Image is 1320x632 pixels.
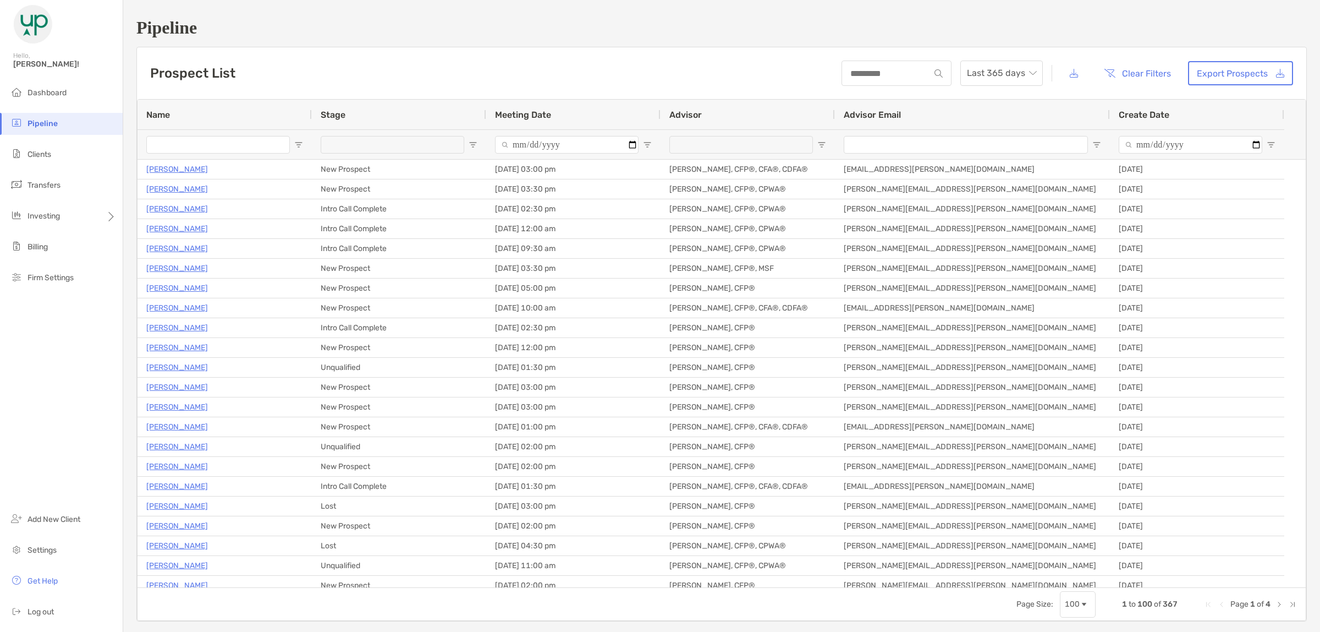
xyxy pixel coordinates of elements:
[146,136,290,154] input: Name Filter Input
[10,270,23,284] img: firm-settings icon
[146,440,208,454] a: [PERSON_NAME]
[835,298,1110,318] div: [EMAIL_ADDRESS][PERSON_NAME][DOMAIN_NAME]
[146,559,208,573] a: [PERSON_NAME]
[294,140,303,149] button: Open Filter Menu
[486,437,661,456] div: [DATE] 02:00 pm
[10,239,23,253] img: billing icon
[661,437,835,456] div: [PERSON_NAME], CFP®
[835,338,1110,357] div: [PERSON_NAME][EMAIL_ADDRESS][PERSON_NAME][DOMAIN_NAME]
[835,477,1110,496] div: [EMAIL_ADDRESS][PERSON_NAME][DOMAIN_NAME]
[661,259,835,278] div: [PERSON_NAME], CFP®, MSF
[661,457,835,476] div: [PERSON_NAME], CFP®
[28,607,54,617] span: Log out
[312,378,486,397] div: New Prospect
[835,318,1110,337] div: [PERSON_NAME][EMAIL_ADDRESS][PERSON_NAME][DOMAIN_NAME]
[661,179,835,199] div: [PERSON_NAME], CFP®, CPWA®
[146,202,208,216] p: [PERSON_NAME]
[28,242,48,252] span: Billing
[312,179,486,199] div: New Prospect
[835,259,1110,278] div: [PERSON_NAME][EMAIL_ADDRESS][PERSON_NAME][DOMAIN_NAME]
[1119,110,1169,120] span: Create Date
[146,519,208,533] p: [PERSON_NAME]
[136,18,1307,38] h1: Pipeline
[312,536,486,555] div: Lost
[321,110,345,120] span: Stage
[10,604,23,618] img: logout icon
[1122,600,1127,609] span: 1
[1110,199,1284,219] div: [DATE]
[312,358,486,377] div: Unqualified
[669,110,702,120] span: Advisor
[146,460,208,473] p: [PERSON_NAME]
[661,318,835,337] div: [PERSON_NAME], CFP®
[10,85,23,99] img: dashboard icon
[10,116,23,129] img: pipeline icon
[1266,600,1270,609] span: 4
[1060,591,1096,618] div: Page Size
[486,516,661,536] div: [DATE] 02:00 pm
[146,182,208,196] a: [PERSON_NAME]
[28,119,58,128] span: Pipeline
[28,515,80,524] span: Add New Client
[661,279,835,298] div: [PERSON_NAME], CFP®
[486,259,661,278] div: [DATE] 03:30 pm
[934,69,943,78] img: input icon
[661,397,835,417] div: [PERSON_NAME], CFP®
[146,579,208,592] a: [PERSON_NAME]
[835,279,1110,298] div: [PERSON_NAME][EMAIL_ADDRESS][PERSON_NAME][DOMAIN_NAME]
[1188,61,1293,85] a: Export Prospects
[1154,600,1161,609] span: of
[312,160,486,179] div: New Prospect
[486,576,661,595] div: [DATE] 02:00 pm
[1110,477,1284,496] div: [DATE]
[835,576,1110,595] div: [PERSON_NAME][EMAIL_ADDRESS][PERSON_NAME][DOMAIN_NAME]
[146,281,208,295] a: [PERSON_NAME]
[661,219,835,238] div: [PERSON_NAME], CFP®, CPWA®
[28,576,58,586] span: Get Help
[844,110,901,120] span: Advisor Email
[146,222,208,236] a: [PERSON_NAME]
[469,140,477,149] button: Open Filter Menu
[312,457,486,476] div: New Prospect
[146,261,208,275] a: [PERSON_NAME]
[835,199,1110,219] div: [PERSON_NAME][EMAIL_ADDRESS][PERSON_NAME][DOMAIN_NAME]
[146,420,208,434] a: [PERSON_NAME]
[495,136,639,154] input: Meeting Date Filter Input
[486,239,661,258] div: [DATE] 09:30 am
[146,301,208,315] a: [PERSON_NAME]
[312,298,486,318] div: New Prospect
[312,437,486,456] div: Unqualified
[28,150,51,159] span: Clients
[835,556,1110,575] div: [PERSON_NAME][EMAIL_ADDRESS][PERSON_NAME][DOMAIN_NAME]
[1110,219,1284,238] div: [DATE]
[146,110,170,120] span: Name
[835,397,1110,417] div: [PERSON_NAME][EMAIL_ADDRESS][PERSON_NAME][DOMAIN_NAME]
[1110,556,1284,575] div: [DATE]
[661,417,835,437] div: [PERSON_NAME], CFP®, CFA®, CDFA®
[312,318,486,337] div: Intro Call Complete
[1110,239,1284,258] div: [DATE]
[10,512,23,525] img: add_new_client icon
[146,162,208,176] a: [PERSON_NAME]
[661,497,835,516] div: [PERSON_NAME], CFP®
[312,516,486,536] div: New Prospect
[1257,600,1264,609] span: of
[1110,279,1284,298] div: [DATE]
[1110,179,1284,199] div: [DATE]
[486,378,661,397] div: [DATE] 03:00 pm
[835,417,1110,437] div: [EMAIL_ADDRESS][PERSON_NAME][DOMAIN_NAME]
[835,179,1110,199] div: [PERSON_NAME][EMAIL_ADDRESS][PERSON_NAME][DOMAIN_NAME]
[1267,140,1275,149] button: Open Filter Menu
[817,140,826,149] button: Open Filter Menu
[146,341,208,355] a: [PERSON_NAME]
[1110,318,1284,337] div: [DATE]
[1110,457,1284,476] div: [DATE]
[486,417,661,437] div: [DATE] 01:00 pm
[835,536,1110,555] div: [PERSON_NAME][EMAIL_ADDRESS][PERSON_NAME][DOMAIN_NAME]
[967,61,1036,85] span: Last 365 days
[1110,298,1284,318] div: [DATE]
